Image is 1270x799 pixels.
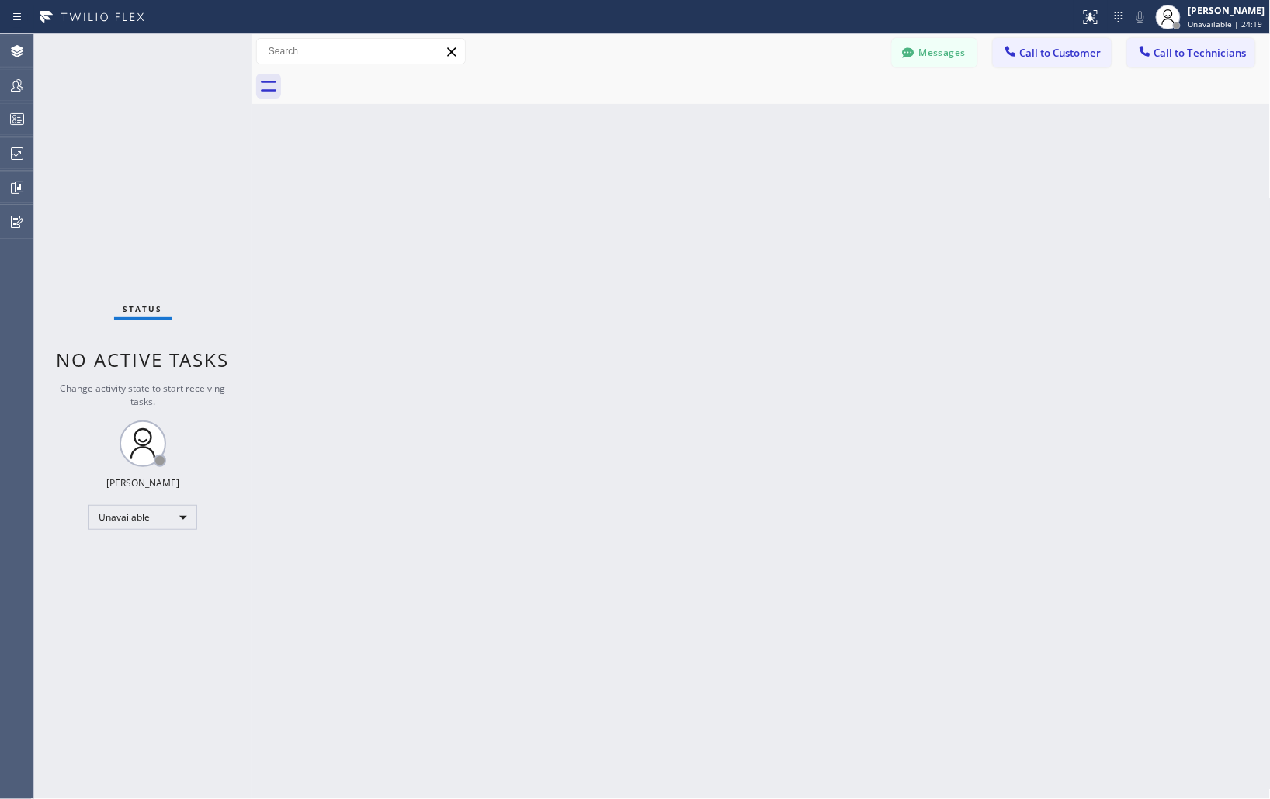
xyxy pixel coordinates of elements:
[123,303,163,314] span: Status
[1188,4,1265,17] div: [PERSON_NAME]
[88,505,197,530] div: Unavailable
[1129,6,1151,28] button: Mute
[1188,19,1263,29] span: Unavailable | 24:19
[61,382,226,408] span: Change activity state to start receiving tasks.
[993,38,1112,67] button: Call to Customer
[1127,38,1255,67] button: Call to Technicians
[57,347,230,372] span: No active tasks
[106,476,179,489] div: [PERSON_NAME]
[892,38,977,67] button: Messages
[257,39,465,64] input: Search
[1154,46,1247,60] span: Call to Technicians
[1020,46,1102,60] span: Call to Customer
